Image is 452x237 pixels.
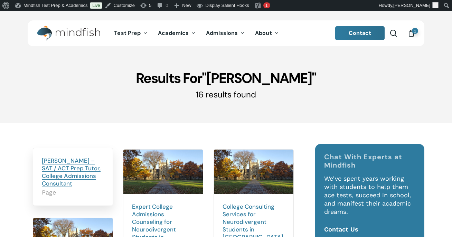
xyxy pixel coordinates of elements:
[265,3,268,8] span: 1
[406,191,442,227] iframe: Chatbot
[123,150,203,194] img: University,Of,Michigan
[324,153,416,169] h4: Chat With Experts at Mindfish
[324,226,358,233] a: Contact Us
[335,26,385,40] a: Contact
[109,20,284,46] nav: Main Menu
[324,174,416,225] p: We’ve spent years working with students to help them ace tests, succeed in school, and manifest t...
[158,29,189,37] span: Academics
[255,29,272,37] span: About
[90,2,102,9] a: Live
[201,30,250,36] a: Admissions
[196,89,256,100] span: 16 results found
[114,29,141,37] span: Test Prep
[28,69,424,87] h1: Results For
[393,3,430,8] span: [PERSON_NAME]
[202,69,316,87] span: "[PERSON_NAME]"
[250,30,284,36] a: About
[42,157,101,187] a: [PERSON_NAME] – SAT / ACT Prep Tutor, College Admissions Consultant
[407,29,415,37] a: Cart
[412,28,418,34] span: 1
[214,150,293,194] img: University,Of,Michigan
[42,188,104,197] span: Page
[349,29,371,37] span: Contact
[153,30,201,36] a: Academics
[28,20,424,46] header: Main Menu
[109,30,153,36] a: Test Prep
[206,29,238,37] span: Admissions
